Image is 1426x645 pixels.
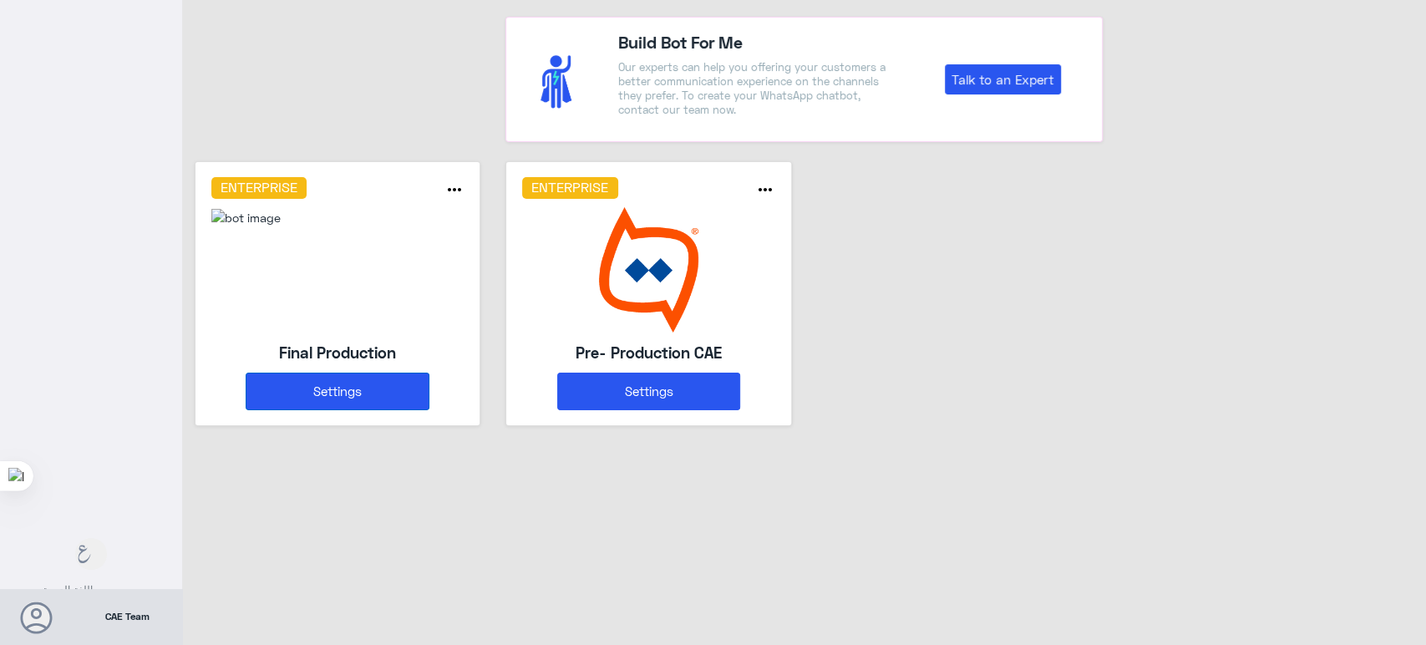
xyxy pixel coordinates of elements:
[20,602,52,633] button: Avatar
[105,609,150,624] span: CAE Team
[557,373,741,410] button: Settings
[211,209,281,226] img: 118748111652893
[755,180,775,200] i: more_horiz
[43,582,140,597] span: اللغة العربية
[618,60,891,117] p: Our experts can help you offering your customers a better communication experience on the channel...
[522,207,775,333] img: bot image
[557,341,741,364] h5: Pre- Production CAE
[444,180,464,204] button: more_horiz
[211,177,307,199] h6: Enterprise
[246,341,429,364] h5: Final Production
[246,373,429,410] button: Settings
[618,29,891,54] h4: Build Bot For Me
[755,180,775,204] button: more_horiz
[945,64,1061,94] a: Talk to an Expert
[522,177,618,199] h6: Enterprise
[444,180,464,200] i: more_horiz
